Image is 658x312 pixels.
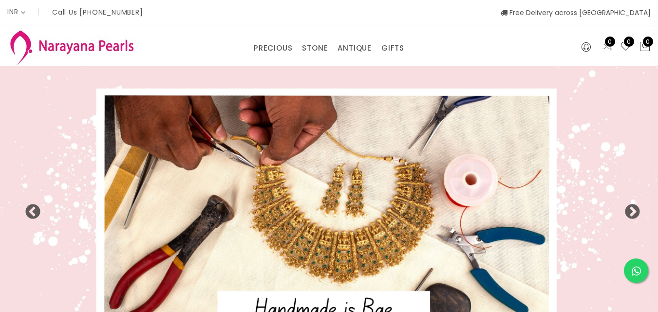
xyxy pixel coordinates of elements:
a: 0 [601,41,613,54]
a: 0 [620,41,632,54]
a: PRECIOUS [254,41,292,55]
button: Previous [24,204,34,214]
button: Next [624,204,634,214]
a: GIFTS [381,41,404,55]
button: 0 [639,41,651,54]
span: 0 [643,37,653,47]
p: Call Us [PHONE_NUMBER] [52,9,143,16]
a: STONE [302,41,328,55]
span: 0 [605,37,615,47]
span: 0 [624,37,634,47]
a: ANTIQUE [338,41,372,55]
span: Free Delivery across [GEOGRAPHIC_DATA] [501,8,651,18]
